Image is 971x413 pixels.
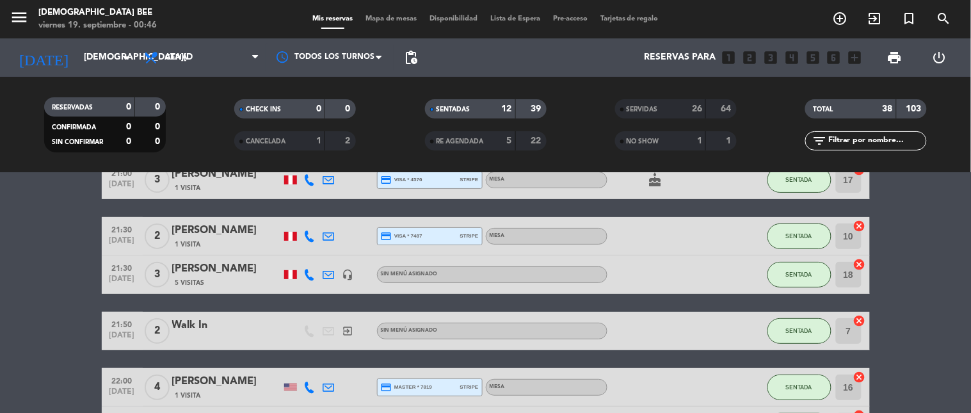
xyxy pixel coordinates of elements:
[172,373,281,390] div: [PERSON_NAME]
[627,106,658,113] span: SERVIDAS
[381,382,392,393] i: credit_card
[917,38,961,77] div: LOG OUT
[246,106,281,113] span: CHECK INS
[767,318,831,344] button: SENTADA
[246,138,285,145] span: CANCELADA
[165,53,188,62] span: Cena
[460,232,479,240] span: stripe
[172,261,281,277] div: [PERSON_NAME]
[342,269,354,280] i: headset_mic
[155,122,163,131] strong: 0
[786,176,812,183] span: SENTADA
[786,327,812,334] span: SENTADA
[883,104,893,113] strong: 38
[38,6,157,19] div: [DEMOGRAPHIC_DATA] Bee
[346,104,353,113] strong: 0
[10,8,29,31] button: menu
[484,15,547,22] span: Lista de Espera
[126,102,131,111] strong: 0
[833,11,848,26] i: add_circle_outline
[52,139,103,145] span: SIN CONFIRMAR
[10,8,29,27] i: menu
[126,122,131,131] strong: 0
[106,260,138,275] span: 21:30
[306,15,359,22] span: Mis reservas
[175,239,201,250] span: 1 Visita
[381,271,438,277] span: Sin menú asignado
[172,222,281,239] div: [PERSON_NAME]
[867,11,883,26] i: exit_to_app
[853,258,866,271] i: cancel
[155,137,163,146] strong: 0
[786,232,812,239] span: SENTADA
[119,50,134,65] i: arrow_drop_down
[490,384,505,389] span: Mesa
[437,138,484,145] span: RE AGENDADA
[767,167,831,193] button: SENTADA
[813,106,833,113] span: TOTAL
[381,382,433,393] span: master * 7819
[853,220,866,232] i: cancel
[316,136,321,145] strong: 1
[697,136,702,145] strong: 1
[783,49,800,66] i: looks_4
[762,49,779,66] i: looks_3
[531,136,543,145] strong: 22
[902,11,917,26] i: turned_in_not
[106,331,138,346] span: [DATE]
[106,275,138,289] span: [DATE]
[786,271,812,278] span: SENTADA
[786,384,812,391] span: SENTADA
[507,136,512,145] strong: 5
[145,375,170,400] span: 4
[490,177,505,182] span: Mesa
[721,104,734,113] strong: 64
[627,138,659,145] span: NO SHOW
[106,236,138,251] span: [DATE]
[106,165,138,180] span: 21:00
[826,49,842,66] i: looks_6
[155,102,163,111] strong: 0
[52,124,96,131] span: CONFIRMADA
[381,328,438,333] span: Sin menú asignado
[767,262,831,287] button: SENTADA
[381,174,422,186] span: visa * 4576
[359,15,423,22] span: Mapa de mesas
[145,262,170,287] span: 3
[767,223,831,249] button: SENTADA
[175,278,205,288] span: 5 Visitas
[594,15,665,22] span: Tarjetas de regalo
[381,231,392,242] i: credit_card
[437,106,470,113] span: SENTADAS
[460,175,479,184] span: stripe
[10,44,77,72] i: [DATE]
[936,11,952,26] i: search
[106,387,138,402] span: [DATE]
[741,49,758,66] i: looks_two
[381,231,422,242] span: visa * 7487
[52,104,93,111] span: RESERVADAS
[853,314,866,327] i: cancel
[106,180,138,195] span: [DATE]
[346,136,353,145] strong: 2
[175,183,201,193] span: 1 Visita
[502,104,512,113] strong: 12
[403,50,419,65] span: pending_actions
[145,223,170,249] span: 2
[726,136,734,145] strong: 1
[644,53,716,63] span: Reservas para
[172,317,281,334] div: Walk In
[531,104,543,113] strong: 39
[38,19,157,32] div: viernes 19. septiembre - 00:46
[853,371,866,384] i: cancel
[720,49,737,66] i: looks_one
[342,325,354,337] i: exit_to_app
[490,233,505,238] span: Mesa
[145,318,170,344] span: 2
[460,383,479,391] span: stripe
[692,104,702,113] strong: 26
[172,166,281,182] div: [PERSON_NAME]
[847,49,863,66] i: add_box
[145,167,170,193] span: 3
[887,50,903,65] span: print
